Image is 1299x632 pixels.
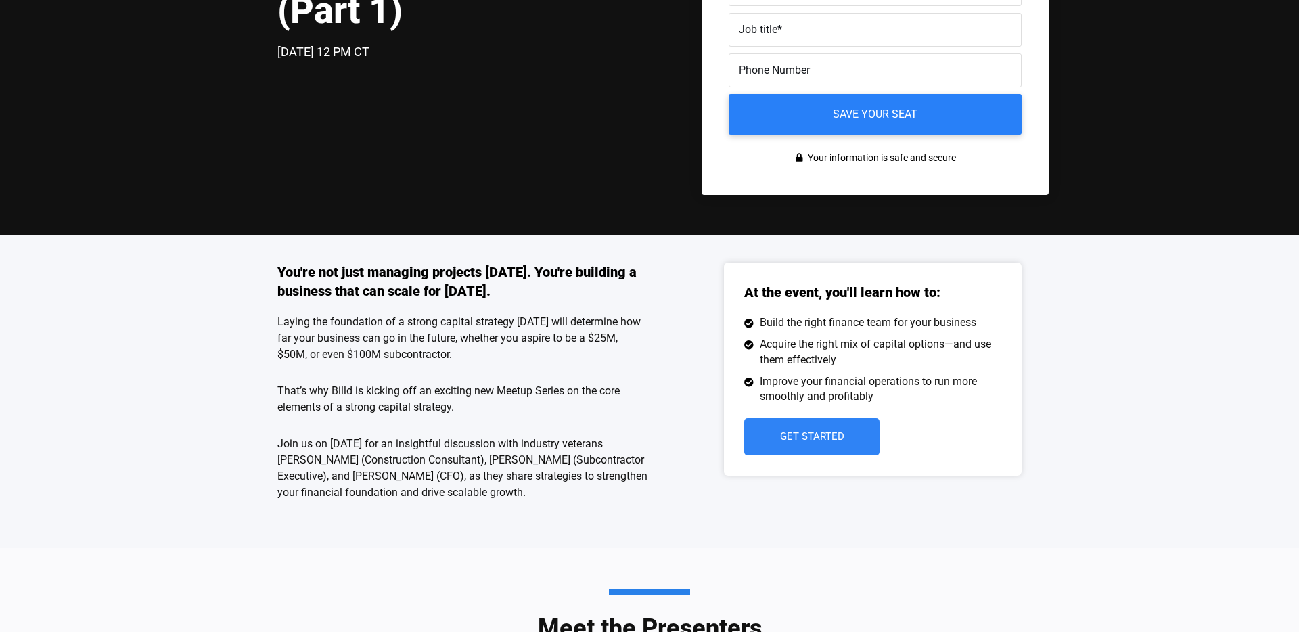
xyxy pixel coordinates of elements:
[277,263,649,300] h3: You're not just managing projects [DATE]. You're building a business that can scale for [DATE].
[277,314,649,363] p: Laying the foundation of a strong capital strategy [DATE] will determine how far your business ca...
[804,148,956,168] span: Your information is safe and secure
[739,23,777,36] span: Job title
[729,94,1022,135] input: Save your seat
[744,283,940,302] h3: At the event, you'll learn how to:
[277,436,649,501] p: Join us on [DATE] for an insightful discussion with industry veterans [PERSON_NAME] (Construction...
[756,315,976,330] span: Build the right finance team for your business
[780,432,844,442] span: Get Started
[277,45,369,59] span: [DATE] 12 PM CT
[277,383,649,415] p: That’s why Billd is kicking off an exciting new Meetup Series on the core elements of a strong ca...
[744,418,880,455] a: Get Started
[739,64,810,76] span: Phone Number
[756,337,1002,367] span: Acquire the right mix of capital options—and use them effectively
[756,374,1002,405] span: Improve your financial operations to run more smoothly and profitably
